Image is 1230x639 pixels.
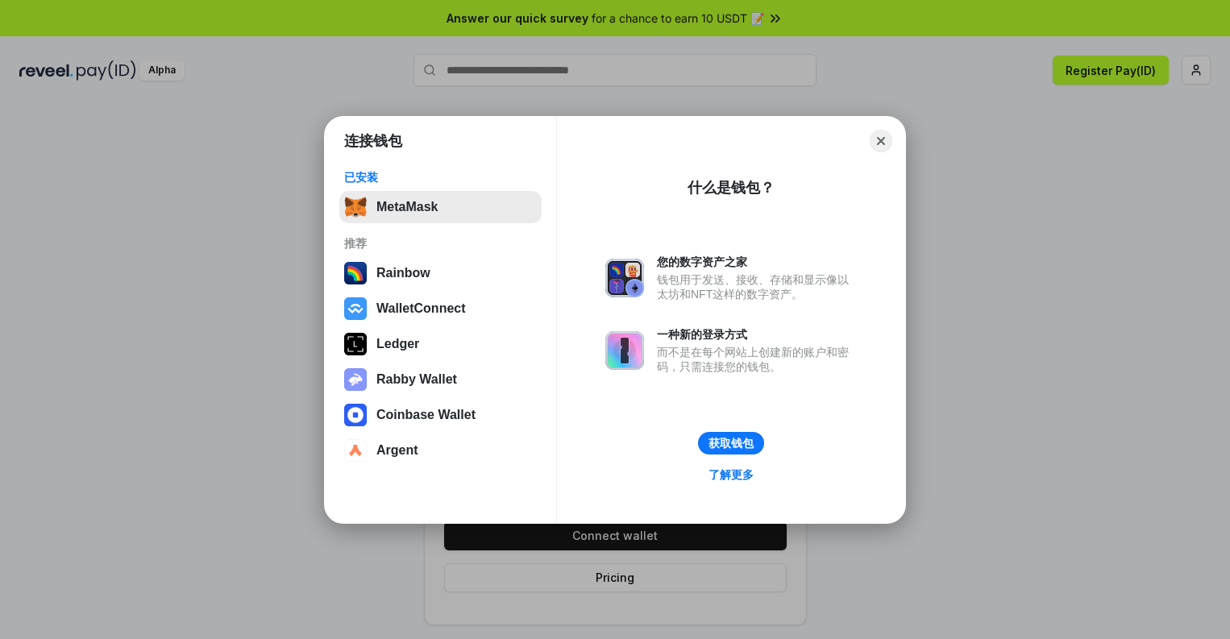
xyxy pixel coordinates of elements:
div: Coinbase Wallet [376,408,476,422]
button: Argent [339,434,542,467]
img: svg+xml,%3Csvg%20fill%3D%22none%22%20height%3D%2233%22%20viewBox%3D%220%200%2035%2033%22%20width%... [344,196,367,218]
img: svg+xml,%3Csvg%20xmlns%3D%22http%3A%2F%2Fwww.w3.org%2F2000%2Fsvg%22%20fill%3D%22none%22%20viewBox... [605,331,644,370]
button: Rainbow [339,257,542,289]
a: 了解更多 [699,464,763,485]
div: Rabby Wallet [376,372,457,387]
button: Rabby Wallet [339,363,542,396]
img: svg+xml,%3Csvg%20width%3D%2228%22%20height%3D%2228%22%20viewBox%3D%220%200%2028%2028%22%20fill%3D... [344,439,367,462]
button: WalletConnect [339,293,542,325]
div: Rainbow [376,266,430,280]
div: 已安装 [344,170,537,185]
img: svg+xml,%3Csvg%20width%3D%22120%22%20height%3D%22120%22%20viewBox%3D%220%200%20120%20120%22%20fil... [344,262,367,284]
div: Argent [376,443,418,458]
div: 钱包用于发送、接收、存储和显示像以太坊和NFT这样的数字资产。 [657,272,857,301]
div: MetaMask [376,200,438,214]
button: Ledger [339,328,542,360]
div: WalletConnect [376,301,466,316]
img: svg+xml,%3Csvg%20xmlns%3D%22http%3A%2F%2Fwww.w3.org%2F2000%2Fsvg%22%20width%3D%2228%22%20height%3... [344,333,367,355]
div: 推荐 [344,236,537,251]
h1: 连接钱包 [344,131,402,151]
button: 获取钱包 [698,432,764,454]
div: 了解更多 [708,467,754,482]
div: Ledger [376,337,419,351]
button: Close [870,130,892,152]
div: 您的数字资产之家 [657,255,857,269]
div: 而不是在每个网站上创建新的账户和密码，只需连接您的钱包。 [657,345,857,374]
div: 一种新的登录方式 [657,327,857,342]
div: 获取钱包 [708,436,754,450]
button: MetaMask [339,191,542,223]
img: svg+xml,%3Csvg%20xmlns%3D%22http%3A%2F%2Fwww.w3.org%2F2000%2Fsvg%22%20fill%3D%22none%22%20viewBox... [605,259,644,297]
img: svg+xml,%3Csvg%20xmlns%3D%22http%3A%2F%2Fwww.w3.org%2F2000%2Fsvg%22%20fill%3D%22none%22%20viewBox... [344,368,367,391]
div: 什么是钱包？ [688,178,775,197]
img: svg+xml,%3Csvg%20width%3D%2228%22%20height%3D%2228%22%20viewBox%3D%220%200%2028%2028%22%20fill%3D... [344,404,367,426]
img: svg+xml,%3Csvg%20width%3D%2228%22%20height%3D%2228%22%20viewBox%3D%220%200%2028%2028%22%20fill%3D... [344,297,367,320]
button: Coinbase Wallet [339,399,542,431]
